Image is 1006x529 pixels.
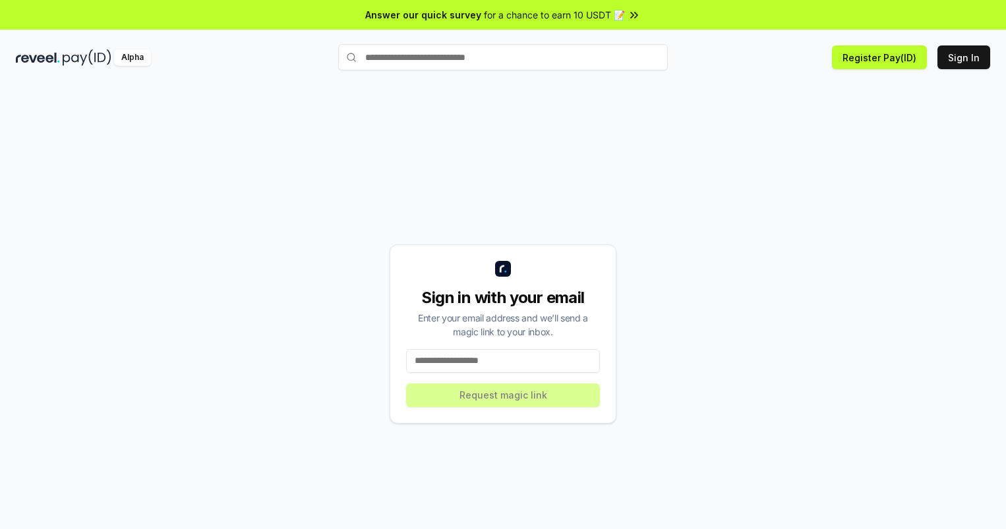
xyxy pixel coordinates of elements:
div: Alpha [114,49,151,66]
div: Enter your email address and we’ll send a magic link to your inbox. [406,311,600,339]
img: reveel_dark [16,49,60,66]
button: Register Pay(ID) [832,45,927,69]
button: Sign In [937,45,990,69]
img: pay_id [63,49,111,66]
span: Answer our quick survey [365,8,481,22]
div: Sign in with your email [406,287,600,308]
span: for a chance to earn 10 USDT 📝 [484,8,625,22]
img: logo_small [495,261,511,277]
